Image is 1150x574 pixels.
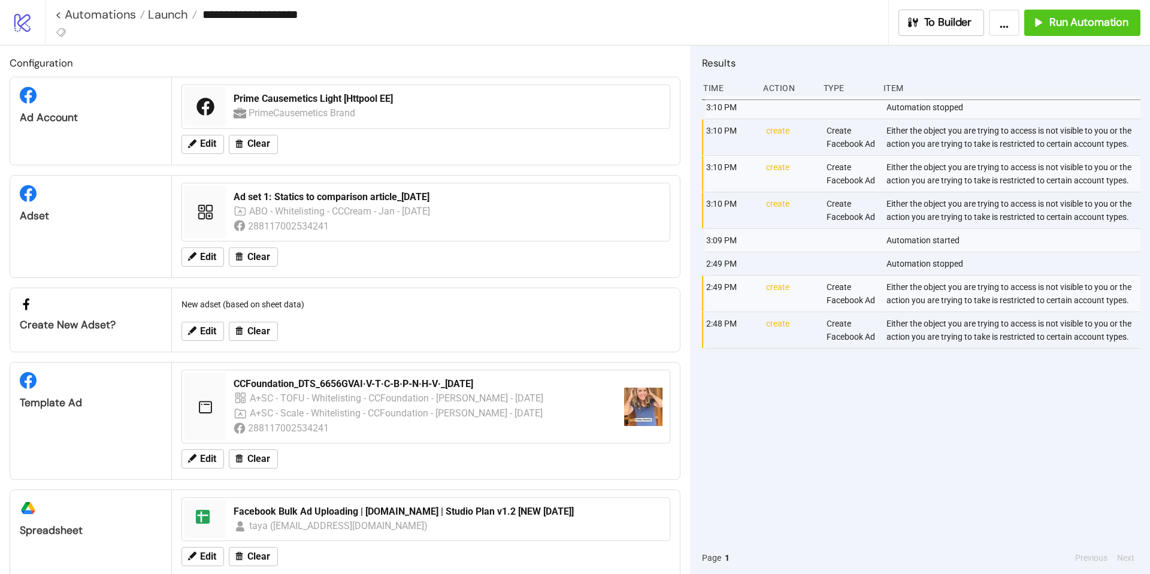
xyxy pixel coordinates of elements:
[702,77,753,99] div: Time
[1049,16,1128,29] span: Run Automation
[200,138,216,149] span: Edit
[20,209,162,223] div: Adset
[765,119,816,155] div: create
[885,276,1143,312] div: Either the object you are trying to access is not visible to you or the action you are trying to ...
[885,229,1143,252] div: Automation started
[885,119,1143,155] div: Either the object you are trying to access is not visible to you or the action you are trying to ...
[181,322,224,341] button: Edit
[705,229,756,252] div: 3:09 PM
[20,318,162,332] div: Create new adset?
[765,312,816,348] div: create
[898,10,985,36] button: To Builder
[705,276,756,312] div: 2:49 PM
[248,421,331,436] div: 288117002534241
[885,192,1143,228] div: Either the object you are trying to access is not visible to you or the action you are trying to ...
[10,55,680,71] h2: Configuration
[765,192,816,228] div: create
[705,119,756,155] div: 3:10 PM
[624,388,662,426] img: https://scontent-fra5-1.xx.fbcdn.net/v/t15.13418-10/556399636_805055025325016_2170025909819031562...
[825,312,877,348] div: Create Facebook Ad
[705,312,756,348] div: 2:48 PM
[989,10,1019,36] button: ...
[825,192,877,228] div: Create Facebook Ad
[924,16,972,29] span: To Builder
[234,92,662,105] div: Prime Causemetics Light [Httpool EE]
[248,219,331,234] div: 288117002534241
[825,119,877,155] div: Create Facebook Ad
[229,247,278,267] button: Clear
[177,293,675,316] div: New adset (based on sheet data)
[822,77,874,99] div: Type
[229,322,278,341] button: Clear
[247,551,270,562] span: Clear
[181,135,224,154] button: Edit
[234,191,662,204] div: Ad set 1: Statics to comparison article_[DATE]
[200,326,216,337] span: Edit
[705,192,756,228] div: 3:10 PM
[229,547,278,566] button: Clear
[705,96,756,119] div: 3:10 PM
[200,551,216,562] span: Edit
[200,252,216,262] span: Edit
[20,396,162,410] div: Template Ad
[229,135,278,154] button: Clear
[882,77,1140,99] div: Item
[702,551,721,564] span: Page
[145,8,197,20] a: Launch
[705,252,756,275] div: 2:49 PM
[1024,10,1140,36] button: Run Automation
[249,105,357,120] div: PrimeCausemetics Brand
[234,505,662,518] div: Facebook Bulk Ad Uploading | [DOMAIN_NAME] | Studio Plan v1.2 [NEW [DATE]]
[885,96,1143,119] div: Automation stopped
[825,276,877,312] div: Create Facebook Ad
[234,377,615,391] div: CCFoundation_DTS_6656GVAI·V-T·C-B·P-N·H-V·_[DATE]
[1072,551,1111,564] button: Previous
[55,8,145,20] a: < Automations
[20,524,162,537] div: Spreadsheet
[885,252,1143,275] div: Automation stopped
[250,406,543,421] div: A+SC - Scale - Whitelisting - CCFoundation - [PERSON_NAME] - [DATE]
[885,156,1143,192] div: Either the object you are trying to access is not visible to you or the action you are trying to ...
[249,518,429,533] div: taya ([EMAIL_ADDRESS][DOMAIN_NAME])
[145,7,188,22] span: Launch
[247,326,270,337] span: Clear
[765,156,816,192] div: create
[702,55,1140,71] h2: Results
[247,252,270,262] span: Clear
[250,391,544,406] div: A+SC - TOFU - Whitelisting - CCFoundation - [PERSON_NAME] - [DATE]
[181,449,224,469] button: Edit
[825,156,877,192] div: Create Facebook Ad
[247,138,270,149] span: Clear
[200,454,216,464] span: Edit
[762,77,813,99] div: Action
[249,204,431,219] div: ABO - Whitelisting - CCCream - Jan - [DATE]
[885,312,1143,348] div: Either the object you are trying to access is not visible to you or the action you are trying to ...
[705,156,756,192] div: 3:10 PM
[247,454,270,464] span: Clear
[765,276,816,312] div: create
[721,551,733,564] button: 1
[181,547,224,566] button: Edit
[181,247,224,267] button: Edit
[1113,551,1138,564] button: Next
[20,111,162,125] div: Ad Account
[229,449,278,469] button: Clear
